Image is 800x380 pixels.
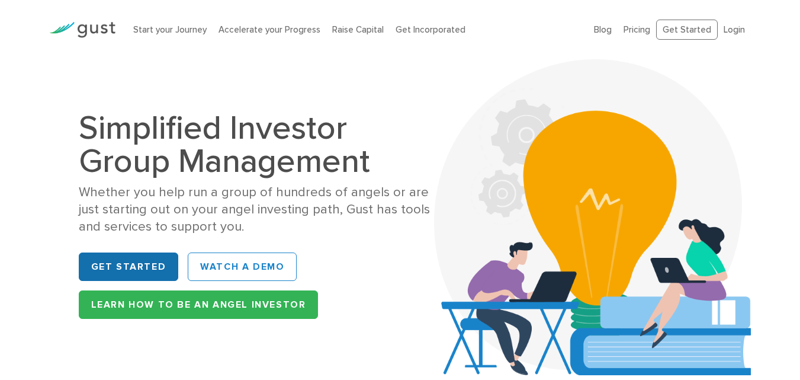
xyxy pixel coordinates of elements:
a: WATCH A DEMO [188,253,297,281]
a: Raise Capital [332,24,384,35]
a: Accelerate your Progress [219,24,320,35]
a: Get Incorporated [396,24,465,35]
img: Aca 2023 Hero Bg [434,59,751,375]
img: Gust Logo [49,22,115,38]
a: Login [724,24,745,35]
a: Get Started [656,20,718,40]
h1: Simplified Investor Group Management [79,111,446,178]
a: Get Started [79,253,179,281]
a: Pricing [624,24,650,35]
div: Whether you help run a group of hundreds of angels or are just starting out on your angel investi... [79,184,446,236]
a: Blog [594,24,612,35]
a: Start your Journey [133,24,207,35]
a: Learn How to be an Angel Investor [79,290,319,319]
